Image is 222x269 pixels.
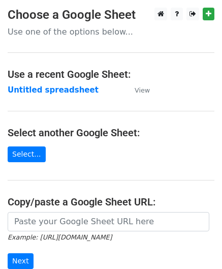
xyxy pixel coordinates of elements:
a: View [124,85,150,95]
small: View [135,86,150,94]
h3: Choose a Google Sheet [8,8,214,22]
a: Untitled spreadsheet [8,85,99,95]
h4: Copy/paste a Google Sheet URL: [8,196,214,208]
a: Select... [8,146,46,162]
small: Example: [URL][DOMAIN_NAME] [8,233,112,241]
h4: Use a recent Google Sheet: [8,68,214,80]
input: Next [8,253,34,269]
h4: Select another Google Sheet: [8,127,214,139]
p: Use one of the options below... [8,26,214,37]
input: Paste your Google Sheet URL here [8,212,209,231]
